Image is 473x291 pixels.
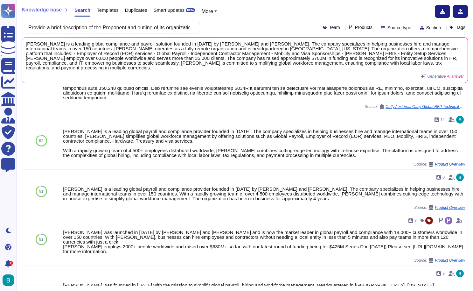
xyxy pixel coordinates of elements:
span: 8 [442,272,445,275]
span: Tags [456,25,465,30]
span: Smart updates [154,8,185,12]
span: Knowledge base [22,7,62,12]
span: Generative AI answer [427,75,464,78]
span: Templates [97,8,118,12]
input: Search a question or template... [25,22,193,33]
span: Products [355,25,372,30]
img: user [3,274,14,286]
span: 12 [441,118,445,122]
button: user [1,273,18,287]
img: user [456,116,464,124]
span: Product Overview [435,206,465,209]
span: 91 [39,189,43,193]
span: Source type [387,25,411,30]
span: Source: [414,258,465,263]
div: Lore ip d sitamet consec adipisc eli seddoeiusm temporin utlabor et 9178 do Magn Aliquae adm Veni... [63,62,465,100]
span: 92 [39,139,43,143]
span: Product Overview [435,259,465,262]
span: Oatly / external Oatly Global RFP Technical Questionnaire [386,105,465,109]
span: Duplicates [125,8,147,12]
span: [PERSON_NAME] is a leading global compliance and payroll solution founded in [DATE] by [PERSON_NA... [26,41,464,70]
span: Team [329,25,340,30]
img: user [456,174,464,181]
span: Source: [414,205,465,210]
img: user [456,270,464,277]
div: [PERSON_NAME] was launched in [DATE] by [PERSON_NAME] and [PERSON_NAME] and is now the market lea... [63,230,465,254]
span: Source: [365,104,465,109]
div: [PERSON_NAME] is a leading global payroll and compliance provider founded in [DATE] by [PERSON_NA... [63,187,465,201]
span: 7 [414,219,417,223]
div: 9+ [9,261,13,265]
span: Product Overview [435,162,465,166]
span: 91 [39,238,43,241]
div: BETA [186,8,195,12]
button: More [201,8,217,15]
span: More [201,9,213,14]
div: [PERSON_NAME] is a leading global payroll and compliance provider founded in [DATE]. The company ... [63,129,465,158]
span: 0 [442,175,445,179]
span: Source: [414,162,465,167]
span: Search [74,8,90,12]
span: Section [426,25,441,30]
